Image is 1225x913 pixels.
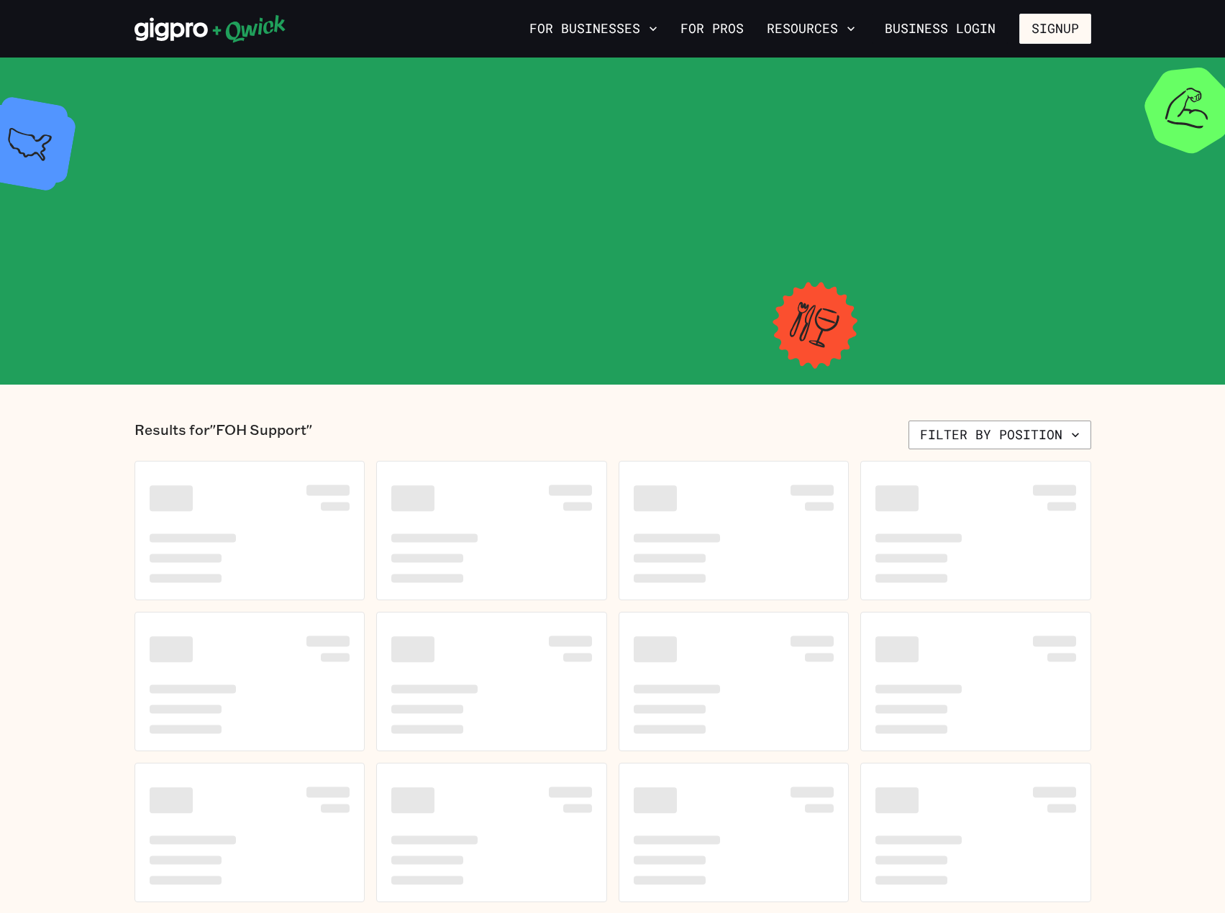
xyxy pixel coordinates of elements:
button: Filter by position [908,421,1091,449]
button: Signup [1019,14,1091,44]
button: Resources [761,17,861,41]
p: Results for "FOH Support" [135,421,312,449]
button: For Businesses [524,17,663,41]
a: Business Login [873,14,1008,44]
a: For Pros [675,17,750,41]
